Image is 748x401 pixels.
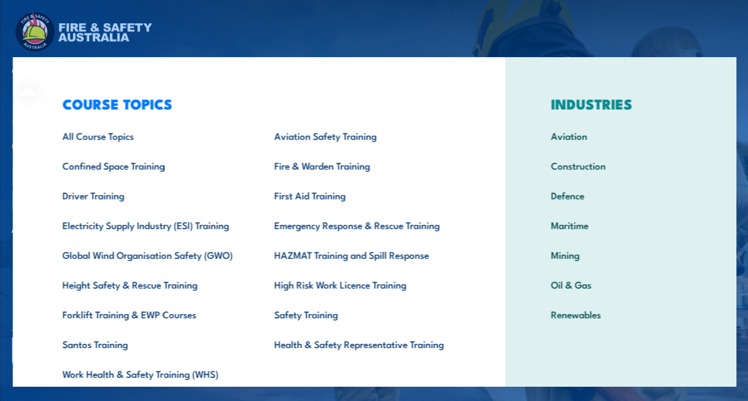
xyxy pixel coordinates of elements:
a: About Us [320,57,358,85]
a: First Aid Training [255,180,467,210]
a: Confined Space Training [43,151,255,180]
a: Courses [12,57,45,85]
a: Learner Portal [434,57,495,85]
a: High Risk Work Licence Training [255,270,467,299]
a: Global Wind Organisation Safety (GWO) [43,240,255,270]
a: Course Calendar [71,57,142,85]
a: Contact [521,57,553,85]
a: Oil & Gas [532,270,709,299]
a: Renewables [532,299,709,329]
a: Santos Training [43,329,255,359]
a: Electricity Supply Industry (ESI) Training [43,210,255,240]
a: Fire & Warden Training [255,151,467,180]
a: Work Health & Safety Training (WHS) [43,359,255,389]
a: Safety Training [255,299,467,329]
a: Maritime [532,210,709,240]
a: Emergency Response Services [168,57,294,85]
h3: COURSE TOPICS [43,95,467,112]
h3: INDUSTRIES [532,95,709,112]
a: Forklift Training & EWP Courses [43,299,255,329]
a: News [384,57,408,85]
a: Height Safety & Rescue Training [43,270,255,299]
a: HAZMAT Training and Spill Response [255,240,467,270]
a: Aviation Safety Training [255,121,467,151]
a: All Course Topics [43,121,255,151]
a: Construction [532,151,709,180]
a: Health & Safety Representative Training [255,329,467,359]
a: Mining [532,240,709,270]
a: Driver Training [43,180,255,210]
a: Defence [532,180,709,210]
a: Aviation [532,121,709,151]
a: Emergency Response & Rescue Training [255,210,467,240]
